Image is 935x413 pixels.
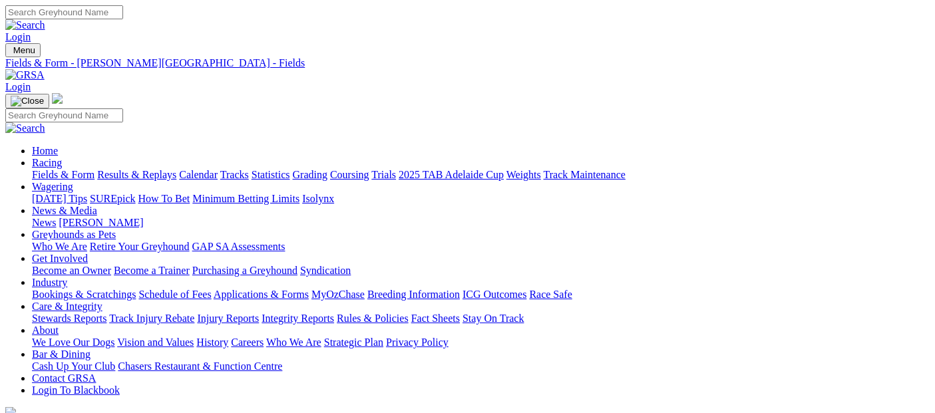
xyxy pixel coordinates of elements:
[117,337,194,348] a: Vision and Values
[32,360,930,372] div: Bar & Dining
[5,5,123,19] input: Search
[5,43,41,57] button: Toggle navigation
[330,169,369,180] a: Coursing
[90,193,135,204] a: SUREpick
[463,289,526,300] a: ICG Outcomes
[544,169,626,180] a: Track Maintenance
[32,217,56,228] a: News
[32,277,67,288] a: Industry
[32,313,106,324] a: Stewards Reports
[192,193,299,204] a: Minimum Betting Limits
[32,205,97,216] a: News & Media
[266,337,321,348] a: Who We Are
[32,301,102,312] a: Care & Integrity
[32,157,62,168] a: Racing
[32,337,930,348] div: About
[337,313,409,324] a: Rules & Policies
[5,81,31,92] a: Login
[118,360,282,372] a: Chasers Restaurant & Function Centre
[5,69,45,81] img: GRSA
[529,289,572,300] a: Race Safe
[32,265,930,277] div: Get Involved
[32,325,59,336] a: About
[32,289,930,301] div: Industry
[52,93,63,104] img: logo-grsa-white.png
[220,169,249,180] a: Tracks
[463,313,524,324] a: Stay On Track
[367,289,460,300] a: Breeding Information
[32,181,73,192] a: Wagering
[5,57,930,69] a: Fields & Form - [PERSON_NAME][GEOGRAPHIC_DATA] - Fields
[32,384,120,396] a: Login To Blackbook
[90,241,190,252] a: Retire Your Greyhound
[32,253,88,264] a: Get Involved
[411,313,460,324] a: Fact Sheets
[196,337,228,348] a: History
[11,96,44,106] img: Close
[32,313,930,325] div: Care & Integrity
[214,289,309,300] a: Applications & Forms
[32,169,930,181] div: Racing
[293,169,327,180] a: Grading
[506,169,541,180] a: Weights
[262,313,334,324] a: Integrity Reports
[386,337,449,348] a: Privacy Policy
[192,241,285,252] a: GAP SA Assessments
[324,337,383,348] a: Strategic Plan
[32,337,114,348] a: We Love Our Dogs
[114,265,190,276] a: Become a Trainer
[32,217,930,229] div: News & Media
[109,313,194,324] a: Track Injury Rebate
[138,193,190,204] a: How To Bet
[302,193,334,204] a: Isolynx
[32,372,96,384] a: Contact GRSA
[311,289,365,300] a: MyOzChase
[32,145,58,156] a: Home
[97,169,176,180] a: Results & Replays
[32,265,111,276] a: Become an Owner
[32,169,94,180] a: Fields & Form
[59,217,143,228] a: [PERSON_NAME]
[32,193,87,204] a: [DATE] Tips
[300,265,351,276] a: Syndication
[5,94,49,108] button: Toggle navigation
[32,241,87,252] a: Who We Are
[197,313,259,324] a: Injury Reports
[32,360,115,372] a: Cash Up Your Club
[5,19,45,31] img: Search
[399,169,504,180] a: 2025 TAB Adelaide Cup
[252,169,290,180] a: Statistics
[192,265,297,276] a: Purchasing a Greyhound
[32,289,136,300] a: Bookings & Scratchings
[5,122,45,134] img: Search
[179,169,218,180] a: Calendar
[32,193,930,205] div: Wagering
[5,31,31,43] a: Login
[5,108,123,122] input: Search
[13,45,35,55] span: Menu
[371,169,396,180] a: Trials
[32,348,91,360] a: Bar & Dining
[32,241,930,253] div: Greyhounds as Pets
[138,289,211,300] a: Schedule of Fees
[32,229,116,240] a: Greyhounds as Pets
[231,337,264,348] a: Careers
